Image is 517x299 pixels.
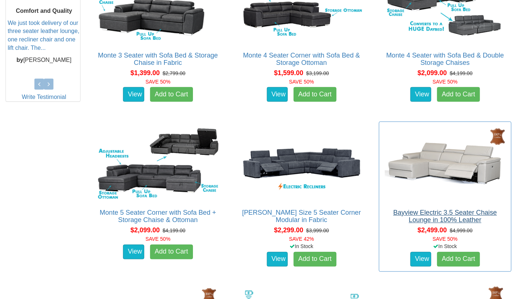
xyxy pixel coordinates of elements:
div: In Stock [234,243,369,250]
span: $1,599.00 [274,69,304,77]
font: SAVE 42% [289,236,314,242]
b: Comfort and Quality [16,8,72,14]
a: Write Testimonial [22,94,66,100]
font: SAVE 50% [145,236,170,242]
a: Add to Cart [294,87,336,102]
p: [PERSON_NAME] [8,56,80,64]
a: View [410,252,432,267]
a: Monte 4 Seater with Sofa Bed & Double Storage Chaises [386,52,504,66]
del: $4,199.00 [450,70,473,76]
a: Bayview Electric 3.5 Seater Chaise Lounge in 100% Leather [393,209,497,224]
b: by [16,57,23,63]
div: In Stock [377,243,513,250]
a: [PERSON_NAME] Size 5 Seater Corner Modular in Fabric [242,209,361,224]
a: Add to Cart [150,87,193,102]
a: View [410,87,432,102]
span: $2,099.00 [418,69,447,77]
a: View [267,87,288,102]
del: $3,199.00 [306,70,329,76]
a: View [123,245,144,259]
a: Monte 3 Seater with Sofa Bed & Storage Chaise in Fabric [98,52,218,66]
del: $3,999.00 [306,228,329,234]
span: $2,499.00 [418,227,447,234]
font: SAVE 50% [433,79,458,85]
a: Monte 5 Seater Corner with Sofa Bed + Storage Chaise & Ottoman [100,209,216,224]
span: $2,299.00 [274,227,304,234]
del: $4,999.00 [450,228,473,234]
span: $1,399.00 [130,69,160,77]
font: SAVE 50% [289,79,314,85]
span: $2,099.00 [130,227,160,234]
del: $2,799.00 [163,70,185,76]
a: We just took delivery of our three seater leather lounge, one recliner chair and one lift chair. ... [8,20,79,51]
img: Monte 5 Seater Corner with Sofa Bed + Storage Chaise & Ottoman [96,126,220,202]
font: SAVE 50% [145,79,170,85]
a: Add to Cart [150,245,193,259]
a: Add to Cart [294,252,336,267]
a: View [123,87,144,102]
img: Marlow King Size 5 Seater Corner Modular in Fabric [239,126,364,202]
font: SAVE 50% [433,236,458,242]
del: $4,199.00 [163,228,185,234]
img: Bayview Electric 3.5 Seater Chaise Lounge in 100% Leather [383,126,507,202]
a: Add to Cart [437,252,480,267]
a: Add to Cart [437,87,480,102]
a: View [267,252,288,267]
a: Monte 4 Seater Corner with Sofa Bed & Storage Ottoman [243,52,360,66]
